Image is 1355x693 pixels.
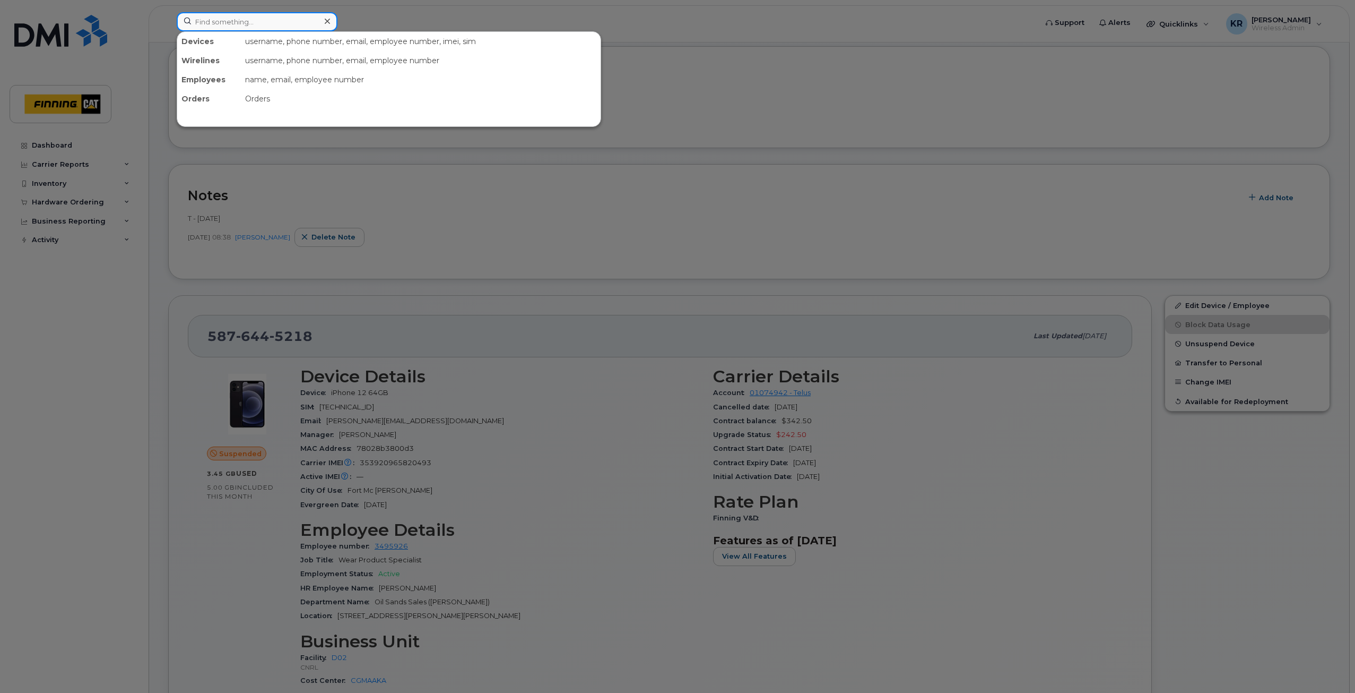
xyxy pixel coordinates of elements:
[177,89,241,108] div: Orders
[241,89,601,108] div: Orders
[177,32,241,51] div: Devices
[1309,647,1347,685] iframe: Messenger Launcher
[177,51,241,70] div: Wirelines
[177,12,337,31] input: Find something...
[241,51,601,70] div: username, phone number, email, employee number
[241,70,601,89] div: name, email, employee number
[241,32,601,51] div: username, phone number, email, employee number, imei, sim
[177,70,241,89] div: Employees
